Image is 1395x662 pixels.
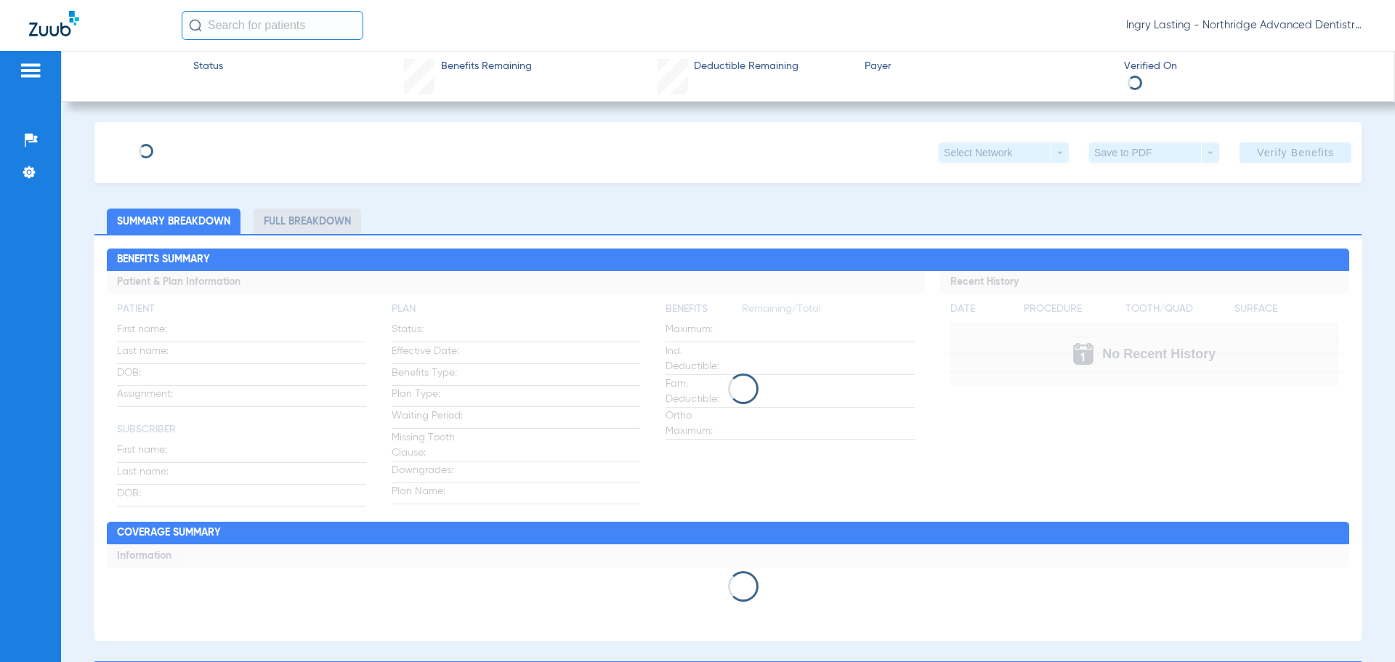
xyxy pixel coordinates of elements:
[1124,59,1371,74] span: Verified On
[107,209,240,234] li: Summary Breakdown
[1126,18,1366,33] span: Ingry Lasting - Northridge Advanced Dentistry
[182,11,363,40] input: Search for patients
[694,59,798,74] span: Deductible Remaining
[865,59,1112,74] span: Payer
[19,62,42,79] img: hamburger-icon
[193,59,223,74] span: Status
[107,249,1348,272] h2: Benefits Summary
[29,11,79,36] img: Zuub Logo
[189,19,202,32] img: Search Icon
[441,59,532,74] span: Benefits Remaining
[254,209,361,234] li: Full Breakdown
[107,522,1348,545] h2: Coverage Summary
